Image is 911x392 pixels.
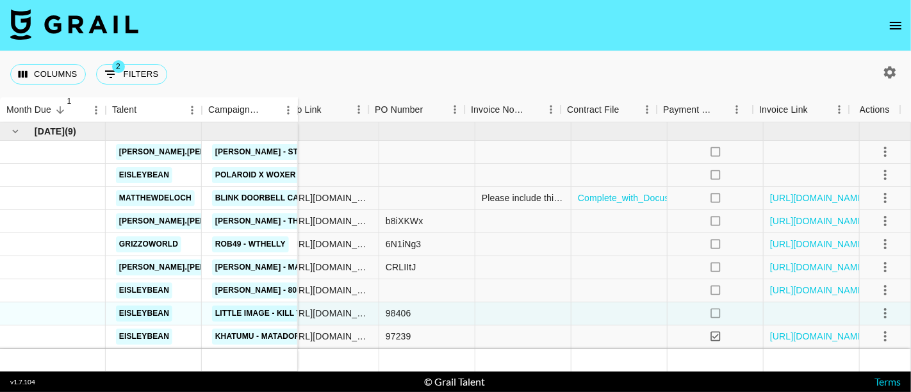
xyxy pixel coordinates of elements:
[386,215,423,227] div: b8iXKWx
[116,329,172,345] a: eisleybean
[116,306,172,322] a: eisleybean
[202,97,298,122] div: Campaign (Type)
[290,284,372,297] div: https://www.tiktok.com/@eisleybean/video/7547882018680392990
[116,213,256,229] a: [PERSON_NAME].[PERSON_NAME]
[183,101,202,120] button: Menu
[96,64,167,85] button: Show filters
[874,279,896,301] button: select merge strategy
[663,97,713,122] div: Payment Sent
[770,330,867,343] a: [URL][DOMAIN_NAME]
[849,97,900,122] div: Actions
[874,210,896,232] button: select merge strategy
[116,282,172,298] a: eisleybean
[541,100,561,119] button: Menu
[279,97,322,122] div: Video Link
[65,125,76,138] span: ( 9 )
[386,238,422,250] div: 6N1iNg3
[10,9,138,40] img: Grail Talent
[874,375,901,388] a: Terms
[261,101,279,119] button: Sort
[212,282,330,298] a: [PERSON_NAME] - 808 HYMN
[386,330,411,343] div: 97239
[290,330,372,343] div: https://www.tiktok.com/@eisleybean/video/7551889071983856926?_r=1&_t=ZP-8zrjUM1TLME
[212,259,346,275] a: [PERSON_NAME] - Make a Baby
[874,325,896,347] button: select merge strategy
[375,97,423,122] div: PO Number
[471,97,523,122] div: Invoice Notes
[6,122,24,140] button: hide children
[770,192,867,204] a: [URL][DOMAIN_NAME]
[578,192,803,204] a: Complete_with_Docusign_Amazon_Blink_-_IA_-_M.pdf
[116,259,256,275] a: [PERSON_NAME].[PERSON_NAME]
[759,97,808,122] div: Invoice Link
[368,97,464,122] div: PO Number
[883,13,908,38] button: open drawer
[63,95,76,108] span: 1
[212,213,419,229] a: [PERSON_NAME] - The Twist (65th Anniversary)
[619,101,637,118] button: Sort
[212,329,304,345] a: Khatumu - matador
[808,101,826,118] button: Sort
[112,97,136,122] div: Talent
[523,101,541,118] button: Sort
[290,238,372,250] div: https://www.instagram.com/reel/DOGrSuOCBpT/?igsh=MWt5endwZmt2MzV6OQ%3D%3D
[753,97,849,122] div: Invoice Link
[106,97,202,122] div: Talent
[637,100,657,119] button: Menu
[279,101,298,120] button: Menu
[386,261,416,274] div: CRLIItJ
[713,101,731,118] button: Sort
[561,97,657,122] div: Contract File
[770,284,867,297] a: [URL][DOMAIN_NAME]
[116,190,195,206] a: matthewdeloch
[212,306,345,322] a: little image - Kill The Ghost
[874,164,896,186] button: select merge strategy
[322,101,340,118] button: Sort
[208,97,261,122] div: Campaign (Type)
[464,97,561,122] div: Invoice Notes
[425,375,486,388] div: © Grail Talent
[874,187,896,209] button: select merge strategy
[349,100,368,119] button: Menu
[212,190,332,206] a: Blink Doorbell Campaign
[386,307,411,320] div: 98406
[482,192,564,204] div: Please include this opportunity ID on the invoice: OPP ID #007434
[445,100,464,119] button: Menu
[874,302,896,324] button: select merge strategy
[770,238,867,250] a: [URL][DOMAIN_NAME]
[290,192,372,204] div: https://www.tiktok.com/@matthewdeloch/video/7546736279367453966
[112,60,125,73] span: 2
[830,100,849,119] button: Menu
[272,97,368,122] div: Video Link
[10,378,35,386] div: v 1.7.104
[567,97,619,122] div: Contract File
[770,215,867,227] a: [URL][DOMAIN_NAME]
[874,256,896,278] button: select merge strategy
[290,215,372,227] div: https://www.instagram.com/reel/DN8nkAbjio_/?igsh=dmt3bnlhbWdmbDZo
[860,97,890,122] div: Actions
[86,101,106,120] button: Menu
[290,261,372,274] div: https://www.instagram.com/reel/DOhQGxijurT/?igsh=MWE2OHVsNmdrd2E2MQ%3D%3D
[116,144,256,160] a: [PERSON_NAME].[PERSON_NAME]
[51,101,69,119] button: Sort
[212,236,289,252] a: ROB49 - WTHELLY
[727,100,746,119] button: Menu
[770,261,867,274] a: [URL][DOMAIN_NAME]
[874,233,896,255] button: select merge strategy
[116,167,172,183] a: eisleybean
[6,97,51,122] div: Month Due
[290,307,372,320] div: https://www.tiktok.com/@eisleybean/video/7555564683005087006
[874,141,896,163] button: select merge strategy
[10,64,86,85] button: Select columns
[116,236,181,252] a: grizzoworld
[35,125,65,138] span: [DATE]
[212,144,311,160] a: [PERSON_NAME] - Stay
[136,101,154,119] button: Sort
[423,101,441,118] button: Sort
[657,97,753,122] div: Payment Sent
[212,167,343,183] a: Polaroid X Woxer Campaign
